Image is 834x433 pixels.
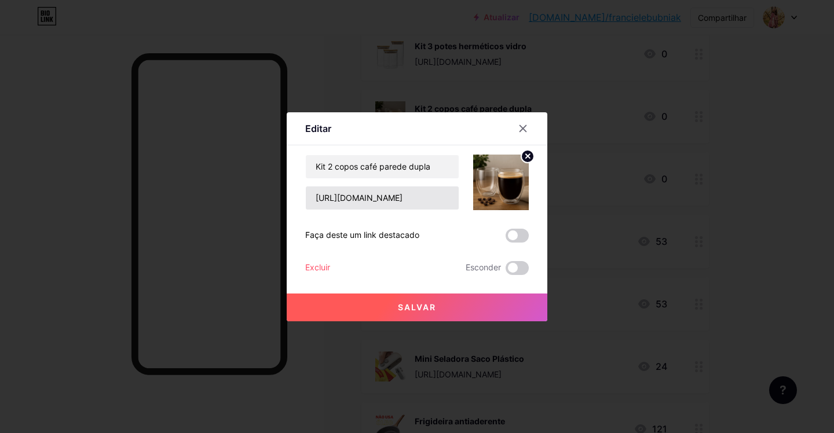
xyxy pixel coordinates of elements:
font: Excluir [305,262,330,272]
input: Título [306,155,459,178]
font: Faça deste um link destacado [305,230,419,240]
font: Editar [305,123,331,134]
font: Esconder [466,262,501,272]
font: Salvar [398,302,436,312]
input: URL [306,186,459,210]
img: link_miniatura [473,155,529,210]
button: Salvar [287,293,547,321]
